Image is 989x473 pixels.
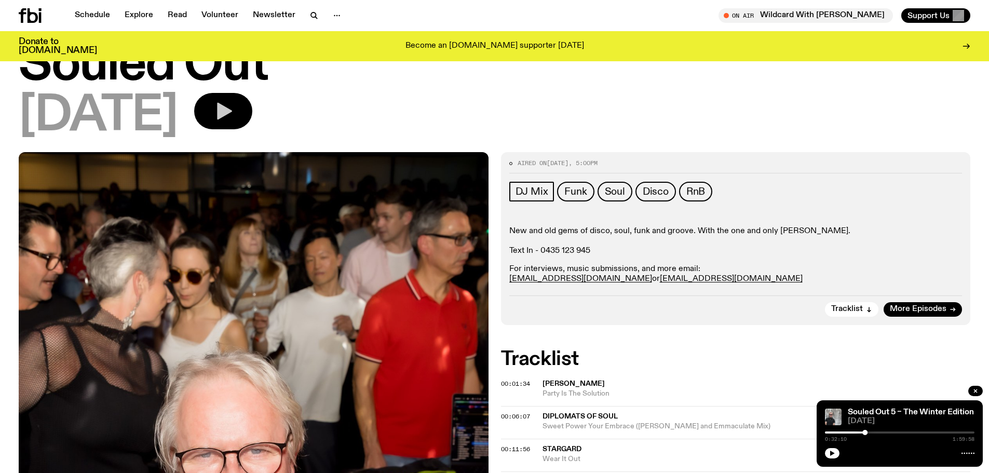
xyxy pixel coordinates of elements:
[501,447,530,452] button: 00:11:56
[660,275,803,283] a: [EMAIL_ADDRESS][DOMAIN_NAME]
[543,380,605,387] span: [PERSON_NAME]
[635,182,676,201] a: Disco
[69,8,116,23] a: Schedule
[501,412,530,421] span: 00:06:07
[161,8,193,23] a: Read
[19,42,970,89] h1: Souled Out
[719,8,893,23] button: On AirWildcard With [PERSON_NAME]
[907,11,950,20] span: Support Us
[509,275,652,283] a: [EMAIL_ADDRESS][DOMAIN_NAME]
[953,437,974,442] span: 1:59:58
[543,413,618,420] span: Diplomats of Soul
[501,381,530,387] button: 00:01:34
[247,8,302,23] a: Newsletter
[825,302,878,317] button: Tracklist
[19,37,97,55] h3: Donate to [DOMAIN_NAME]
[884,302,962,317] a: More Episodes
[825,409,842,425] img: Stephen looks directly at the camera, wearing a black tee, black sunglasses and headphones around...
[518,159,547,167] span: Aired on
[195,8,245,23] a: Volunteer
[509,264,963,284] p: For interviews, music submissions, and more email: or
[405,42,584,51] p: Become an [DOMAIN_NAME] supporter [DATE]
[543,445,581,453] span: Stargard
[501,380,530,388] span: 00:01:34
[605,186,625,197] span: Soul
[543,389,971,399] span: Party Is The Solution
[516,186,548,197] span: DJ Mix
[598,182,632,201] a: Soul
[118,8,159,23] a: Explore
[19,93,178,140] span: [DATE]
[509,182,554,201] a: DJ Mix
[848,417,974,425] span: [DATE]
[501,445,530,453] span: 00:11:56
[686,186,705,197] span: RnB
[509,226,963,256] p: New and old gems of disco, soul, funk and groove. With the one and only [PERSON_NAME]. Text In - ...
[825,437,847,442] span: 0:32:10
[547,159,568,167] span: [DATE]
[643,186,669,197] span: Disco
[848,408,974,416] a: Souled Out 5 – The Winter Edition
[568,159,598,167] span: , 5:00pm
[543,422,971,431] span: Sweet Power Your Embrace ([PERSON_NAME] and Emmaculate Mix)
[557,182,594,201] a: Funk
[564,186,587,197] span: Funk
[901,8,970,23] button: Support Us
[679,182,712,201] a: RnB
[890,305,946,313] span: More Episodes
[543,454,971,464] span: Wear It Out
[501,414,530,420] button: 00:06:07
[501,350,971,369] h2: Tracklist
[831,305,863,313] span: Tracklist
